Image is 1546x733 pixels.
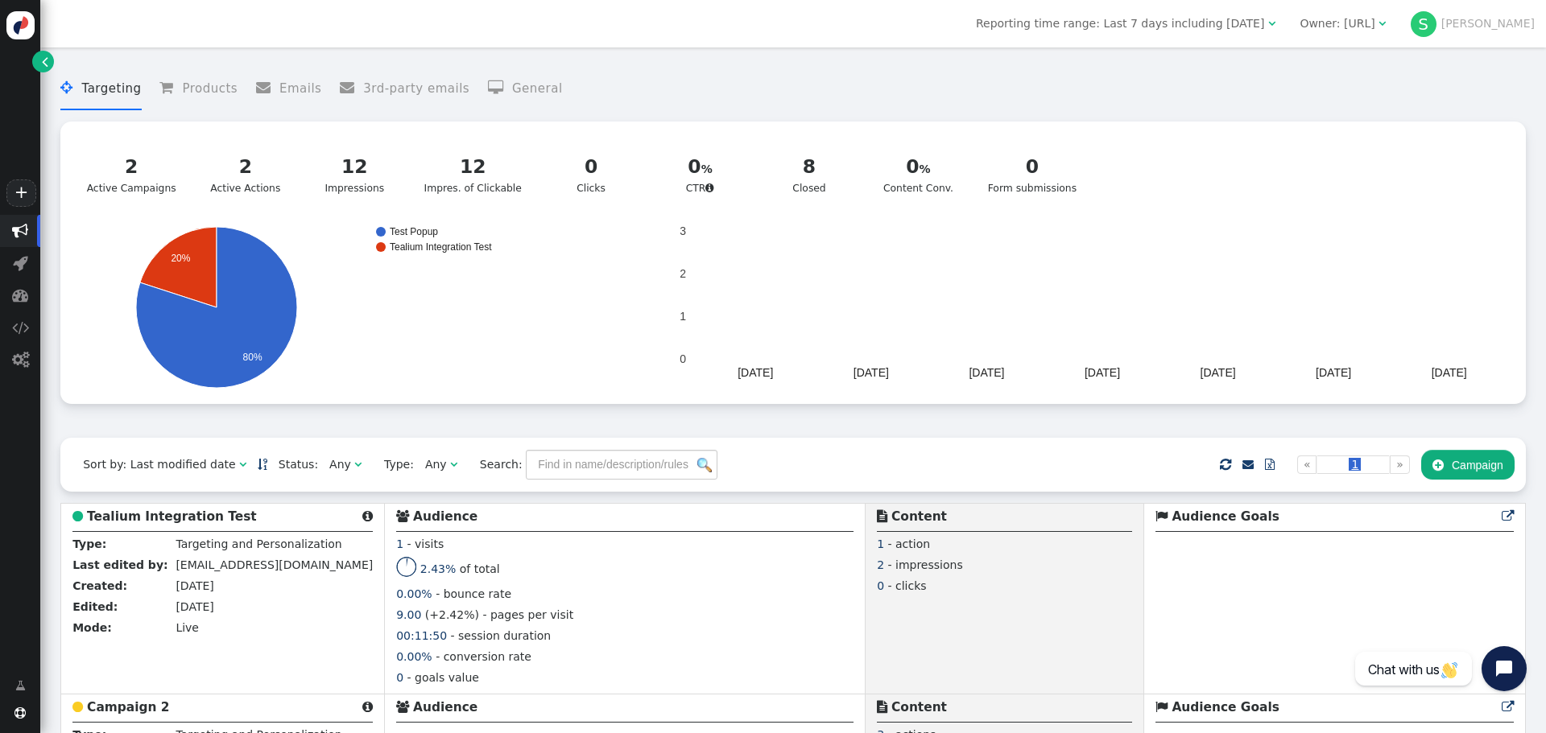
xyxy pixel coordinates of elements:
[14,707,26,719] span: 
[877,510,887,522] span: 
[176,537,341,550] span: Targeting and Personalization
[877,558,884,571] span: 2
[354,459,362,470] span: 
[396,510,409,522] span: 
[1300,15,1374,32] div: Owner: [URL]
[1200,366,1235,379] text: [DATE]
[305,143,404,206] a: 12Impressions
[239,459,246,470] span: 
[1349,458,1361,471] span: 1
[878,153,958,181] div: 0
[451,629,552,642] span: - session duration
[340,68,469,110] li: 3rd-party emails
[878,153,958,196] div: Content Conv.
[267,456,318,473] span: Status:
[176,558,373,571] span: [EMAIL_ADDRESS][DOMAIN_NAME]
[1432,366,1467,379] text: [DATE]
[469,458,523,471] span: Search:
[425,608,479,621] span: (+2.42%)
[488,68,563,110] li: General
[72,537,106,550] b: Type:
[159,80,182,95] span: 
[680,310,686,323] text: 1
[6,179,35,207] a: +
[1502,510,1514,522] span: 
[988,153,1077,196] div: Form submissions
[196,143,295,206] a: 2Active Actions
[424,153,522,181] div: 12
[436,650,531,663] span: - conversion rate
[413,509,477,524] b: Audience
[1155,701,1168,713] span: 
[4,671,37,700] a: 
[13,255,28,271] span: 
[705,183,714,193] span: 
[460,562,500,575] span: of total
[976,17,1264,30] span: Reporting time range: Last 7 days including [DATE]
[256,80,279,95] span: 
[651,143,750,206] a: 0CTR
[969,366,1004,379] text: [DATE]
[660,153,740,181] div: 0
[436,587,511,600] span: - bounce rate
[87,153,176,181] div: 2
[72,558,167,571] b: Last edited by:
[1502,700,1514,714] a: 
[396,701,409,713] span: 
[1268,18,1275,29] span: 
[396,537,403,550] span: 1
[243,352,262,363] text: 80%
[414,143,531,206] a: 12Impres. of Clickable
[362,701,373,713] span: 
[988,153,1077,181] div: 0
[396,629,447,642] span: 00:11:50
[1265,459,1275,470] span: 
[72,701,83,713] span: 
[373,456,414,473] span: Type:
[72,227,644,388] div: A chart.
[1242,459,1254,470] span: 
[488,80,512,95] span: 
[87,153,176,196] div: Active Campaigns
[72,579,127,592] b: Created:
[877,701,887,713] span: 
[888,558,963,571] span: - impressions
[770,153,849,181] div: 8
[176,579,213,592] span: [DATE]
[407,537,444,550] span: - visits
[32,51,54,72] a: 
[12,319,29,336] span: 
[541,143,640,206] a: 0Clicks
[420,562,456,575] span: 2.43%
[176,621,199,634] span: Live
[206,153,286,181] div: 2
[891,700,947,714] b: Content
[390,226,438,237] text: Test Popup
[176,600,213,613] span: [DATE]
[978,143,1086,206] a: 0Form submissions
[1411,11,1436,37] div: S
[15,677,26,694] span: 
[854,366,889,379] text: [DATE]
[680,224,686,237] text: 3
[1172,700,1279,714] b: Audience Goals
[1085,366,1120,379] text: [DATE]
[258,459,267,470] span: Sorted in descending order
[340,80,363,95] span: 
[206,153,286,196] div: Active Actions
[83,456,235,473] div: Sort by: Last modified date
[72,510,83,522] span: 
[1379,18,1386,29] span: 
[60,80,81,95] span: 
[891,509,947,524] b: Content
[552,153,631,196] div: Clicks
[60,68,141,110] li: Targeting
[413,700,477,714] b: Audience
[1316,366,1351,379] text: [DATE]
[362,510,373,522] span: 
[72,600,118,613] b: Edited:
[1502,701,1514,713] span: 
[87,700,169,714] b: Campaign 2
[6,11,35,39] img: logo-icon.svg
[315,153,395,181] div: 12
